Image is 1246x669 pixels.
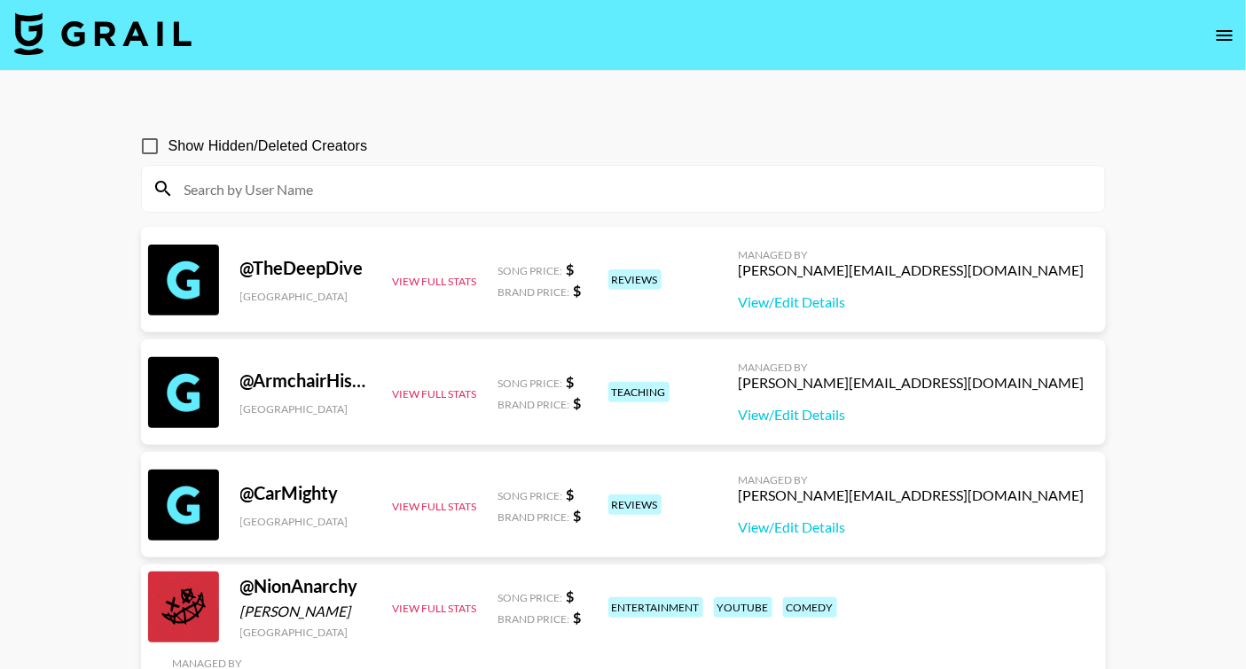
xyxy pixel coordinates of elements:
div: @ ArmchairHistorian [240,370,372,392]
div: [GEOGRAPHIC_DATA] [240,290,372,303]
div: [GEOGRAPHIC_DATA] [240,515,372,528]
div: entertainment [608,597,703,618]
strong: $ [574,394,582,411]
span: Brand Price: [498,510,570,524]
span: Song Price: [498,591,563,604]
div: reviews [608,494,662,515]
span: Song Price: [498,377,563,390]
strong: $ [574,609,582,626]
span: Song Price: [498,264,563,277]
div: [PERSON_NAME] [240,603,372,620]
img: Grail Talent [14,12,192,55]
span: Brand Price: [498,285,570,299]
div: [PERSON_NAME][EMAIL_ADDRESS][DOMAIN_NAME] [739,261,1085,279]
span: Brand Price: [498,398,570,411]
div: comedy [783,597,837,618]
strong: $ [567,486,575,502]
strong: $ [574,507,582,524]
strong: $ [567,261,575,277]
div: Managed By [739,248,1085,261]
div: youtube [714,597,772,618]
div: [GEOGRAPHIC_DATA] [240,402,372,416]
input: Search by User Name [174,175,1094,203]
div: @ CarMighty [240,482,372,504]
strong: $ [567,587,575,604]
strong: $ [567,373,575,390]
button: open drawer [1207,18,1242,53]
div: [PERSON_NAME][EMAIL_ADDRESS][DOMAIN_NAME] [739,486,1085,504]
div: @ TheDeepDive [240,257,372,279]
span: Show Hidden/Deleted Creators [168,136,368,157]
div: [PERSON_NAME][EMAIL_ADDRESS][DOMAIN_NAME] [739,374,1085,392]
a: View/Edit Details [739,406,1085,424]
div: Managed By [739,361,1085,374]
button: View Full Stats [393,387,477,401]
div: reviews [608,269,662,290]
button: View Full Stats [393,602,477,615]
div: @ NionAnarchy [240,575,372,597]
button: View Full Stats [393,500,477,513]
span: Brand Price: [498,612,570,626]
div: teaching [608,382,670,402]
a: View/Edit Details [739,518,1085,536]
strong: $ [574,282,582,299]
a: View/Edit Details [739,293,1085,311]
span: Song Price: [498,489,563,502]
div: [GEOGRAPHIC_DATA] [240,626,372,639]
button: View Full Stats [393,275,477,288]
div: Managed By [739,473,1085,486]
